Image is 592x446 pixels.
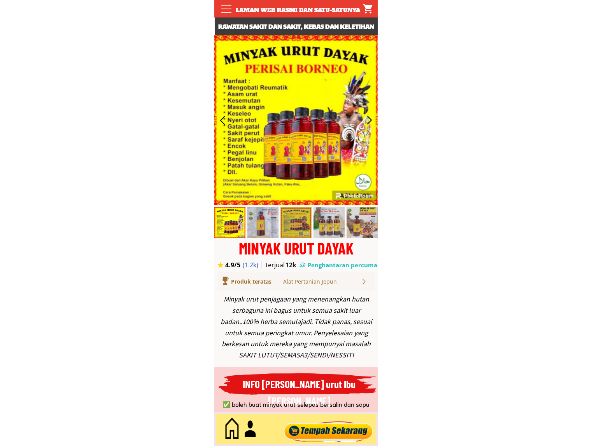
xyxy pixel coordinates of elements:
[266,261,292,269] h3: terjual
[243,261,263,269] h3: (1.2k)
[214,240,378,256] div: MINYAK URUT DAYAK
[283,277,361,286] div: Alat Pertanian Jepun
[225,261,247,269] h3: 4.9/5
[231,6,364,14] div: Laman web rasmi dan satu-satunya
[308,261,378,269] h3: Penghantaran percuma
[237,376,361,409] h3: INFO [PERSON_NAME] urut Ibu [PERSON_NAME]
[285,261,299,269] h3: 12k
[215,21,378,31] h3: Rawatan sakit dan sakit, kebas dan keletihan
[219,294,374,361] div: Minyak urut penjagaan yang menenangkan hutan serbaguna ini bagus untuk semua sakit luar badan..10...
[231,277,294,286] div: Produk teratas
[217,399,378,419] li: ✅ boleh buat minyak urut selepas bersalin dan sapu pada baby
